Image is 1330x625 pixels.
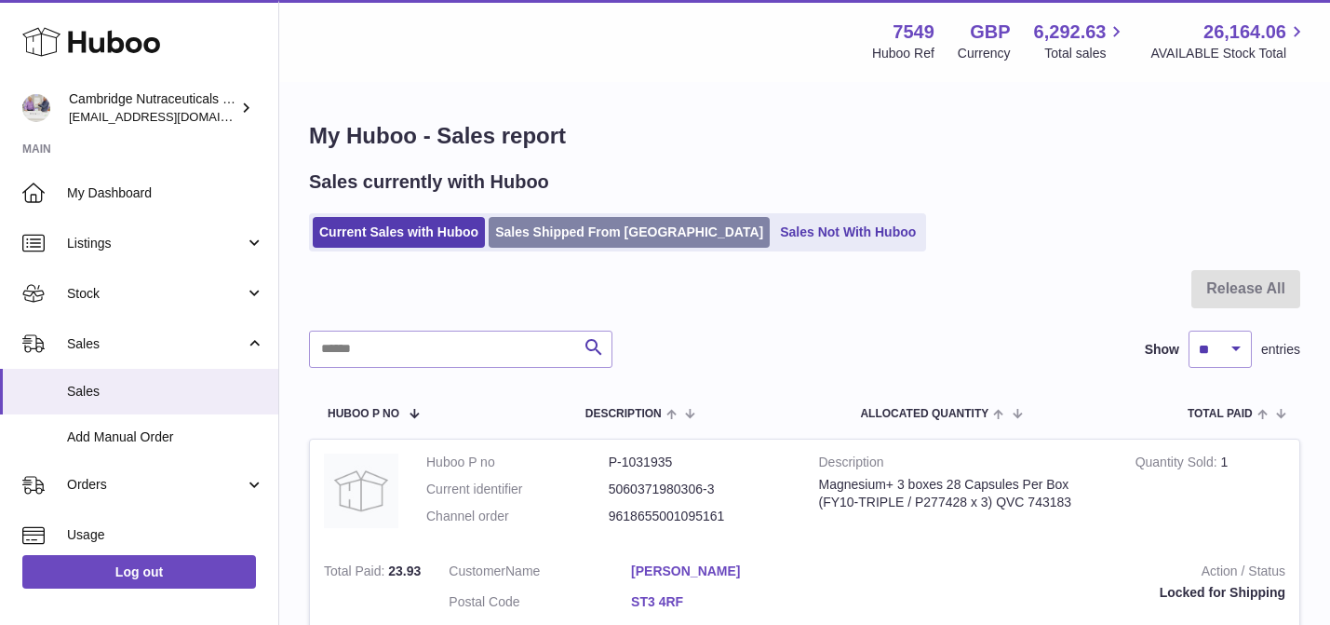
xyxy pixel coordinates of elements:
span: 23.93 [388,564,421,578]
span: Add Manual Order [67,428,264,446]
dd: 9618655001095161 [609,508,791,525]
dt: Huboo P no [426,454,609,471]
strong: GBP [970,20,1010,45]
a: Log out [22,555,256,589]
span: 6,292.63 [1034,20,1107,45]
span: Orders [67,476,245,494]
img: no-photo.jpg [324,454,398,528]
a: Current Sales with Huboo [313,217,485,248]
span: entries [1261,341,1300,359]
span: ALLOCATED Quantity [860,408,988,420]
span: Total sales [1044,45,1127,62]
strong: 7549 [893,20,934,45]
span: My Dashboard [67,184,264,202]
span: Sales [67,335,245,353]
td: 1 [1122,440,1299,549]
span: Huboo P no [328,408,399,420]
span: Description [585,408,662,420]
strong: Quantity Sold [1135,455,1221,474]
div: Currency [958,45,1011,62]
span: Customer [449,564,505,578]
dt: Channel order [426,508,609,525]
span: Total paid [1188,408,1253,420]
strong: Action / Status [841,563,1285,585]
div: Huboo Ref [872,45,934,62]
span: Listings [67,235,245,252]
span: Usage [67,526,264,544]
a: Sales Shipped From [GEOGRAPHIC_DATA] [489,217,770,248]
div: Cambridge Nutraceuticals Ltd [69,90,236,126]
dd: 5060371980306-3 [609,481,791,498]
span: 26,164.06 [1203,20,1286,45]
span: Stock [67,285,245,303]
a: [PERSON_NAME] [631,563,813,580]
span: [EMAIL_ADDRESS][DOMAIN_NAME] [69,109,274,124]
div: Locked for Shipping [841,584,1285,602]
a: 6,292.63 Total sales [1034,20,1128,62]
strong: Total Paid [324,564,388,583]
span: AVAILABLE Stock Total [1150,45,1308,62]
a: Sales Not With Huboo [773,217,922,248]
img: qvc@camnutra.com [22,94,50,122]
strong: Description [819,454,1108,476]
h2: Sales currently with Huboo [309,170,549,195]
a: ST3 4RF [631,593,813,611]
h1: My Huboo - Sales report [309,121,1300,151]
dt: Postal Code [449,593,631,616]
dt: Name [449,563,631,585]
dd: P-1031935 [609,454,791,471]
span: Sales [67,383,264,401]
dt: Current identifier [426,481,609,498]
a: 26,164.06 AVAILABLE Stock Total [1150,20,1308,62]
label: Show [1145,341,1179,359]
div: Magnesium+ 3 boxes 28 Capsules Per Box (FY10-TRIPLE / P277428 x 3) QVC 743183 [819,476,1108,511]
